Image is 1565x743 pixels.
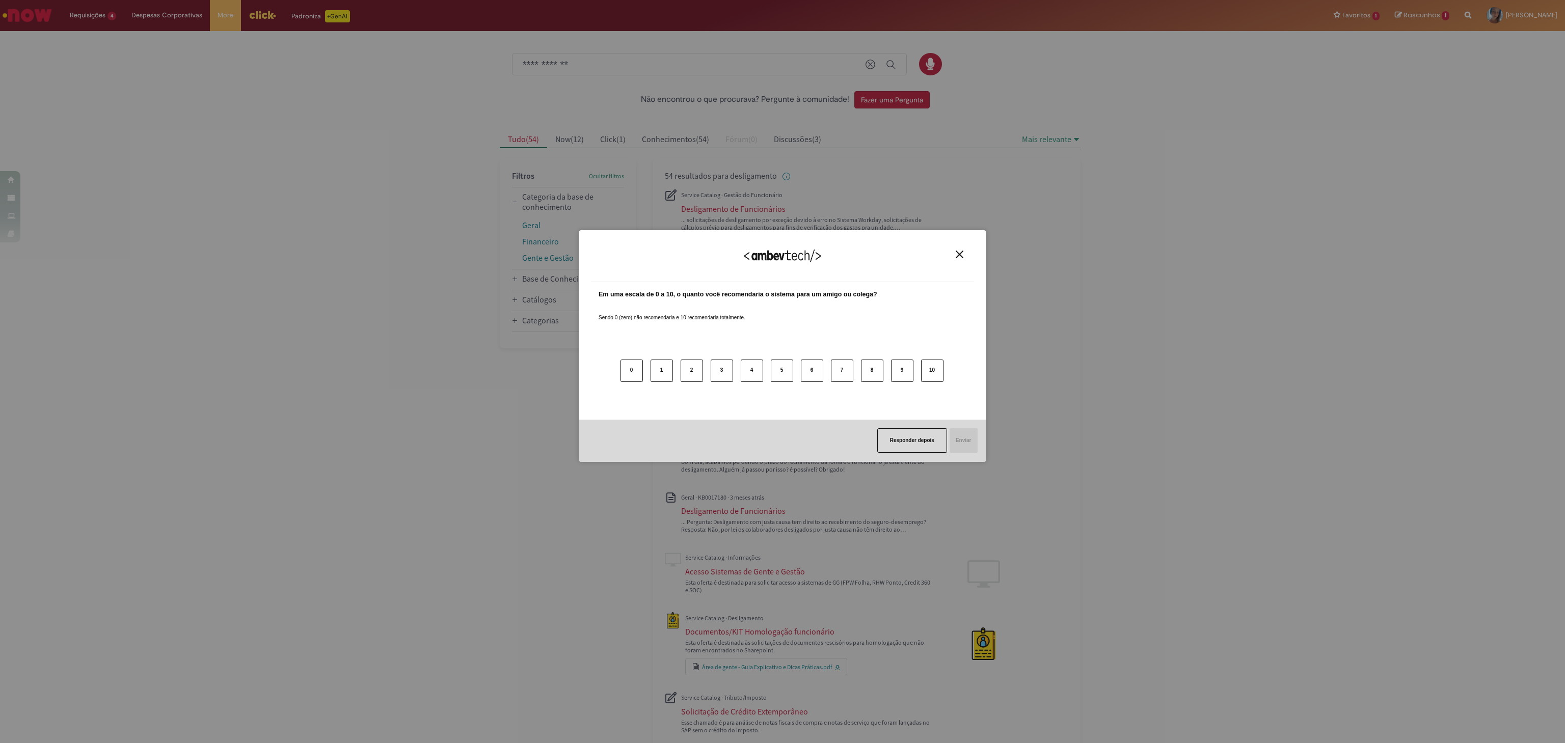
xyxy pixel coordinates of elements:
[711,360,733,382] button: 3
[956,251,963,258] img: Close
[801,360,823,382] button: 6
[771,360,793,382] button: 5
[599,302,745,321] label: Sendo 0 (zero) não recomendaria e 10 recomendaria totalmente.
[744,250,821,262] img: Logo Ambevtech
[891,360,913,382] button: 9
[861,360,883,382] button: 8
[681,360,703,382] button: 2
[831,360,853,382] button: 7
[620,360,643,382] button: 0
[953,250,966,259] button: Close
[877,428,947,453] button: Responder depois
[741,360,763,382] button: 4
[921,360,943,382] button: 10
[651,360,673,382] button: 1
[599,290,877,299] label: Em uma escala de 0 a 10, o quanto você recomendaria o sistema para um amigo ou colega?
